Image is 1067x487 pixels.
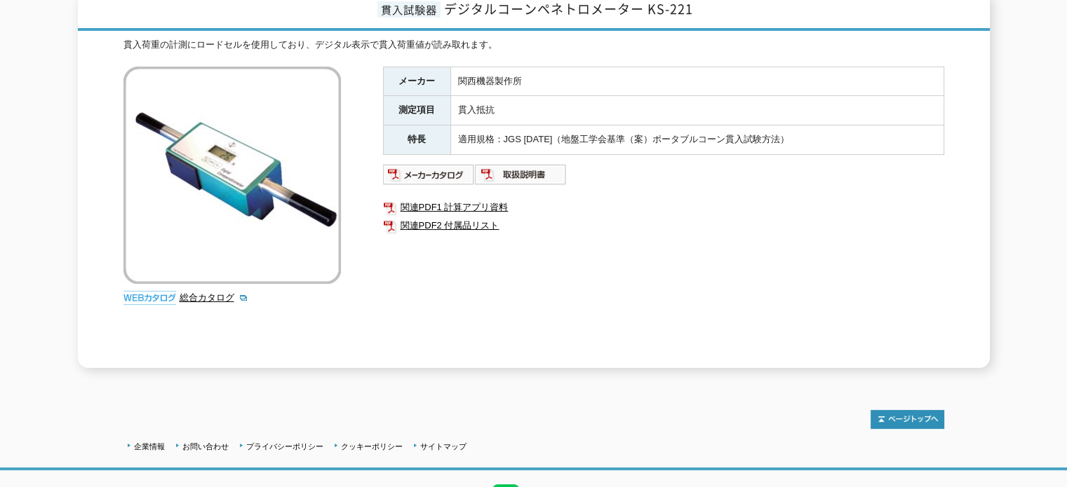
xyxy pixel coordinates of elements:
a: お問い合わせ [182,442,229,451]
th: 特長 [383,125,450,155]
img: デジタルコーンペネトロメーター KS-221 [123,67,341,284]
a: 関連PDF2 付属品リスト [383,217,944,235]
a: サイトマップ [420,442,467,451]
a: 関連PDF1 計算アプリ資料 [383,198,944,217]
img: メーカーカタログ [383,163,475,186]
td: 貫入抵抗 [450,96,944,125]
th: メーカー [383,67,450,96]
span: 貫入試験器 [377,1,441,18]
td: 適用規格：JGS [DATE]（地盤工学会基準（案）ポータブルコーン貫入試験方法） [450,125,944,155]
img: 取扱説明書 [475,163,567,186]
div: 貫入荷重の計測にロードセルを使用しており、デジタル表示で貫入荷重値が読み取れます。 [123,38,944,53]
a: 取扱説明書 [475,172,567,183]
a: クッキーポリシー [341,442,403,451]
td: 関西機器製作所 [450,67,944,96]
img: webカタログ [123,291,176,305]
a: 企業情報 [134,442,165,451]
th: 測定項目 [383,96,450,125]
img: トップページへ [871,410,944,429]
a: 総合カタログ [180,292,248,303]
a: メーカーカタログ [383,172,475,183]
a: プライバシーポリシー [246,442,323,451]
